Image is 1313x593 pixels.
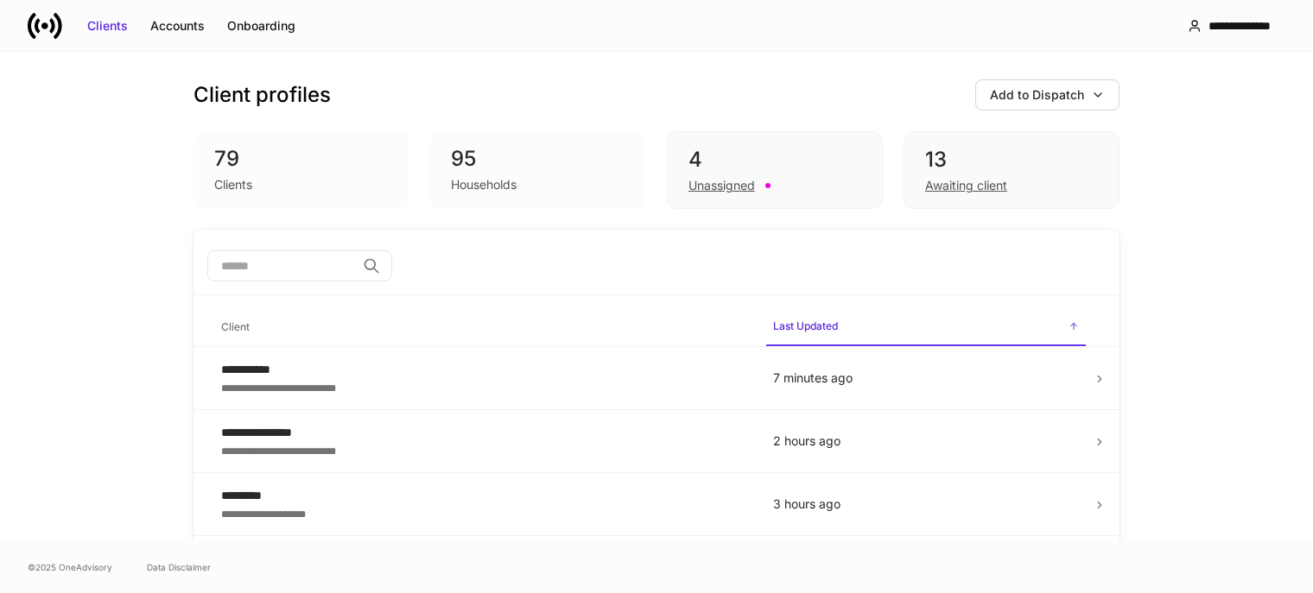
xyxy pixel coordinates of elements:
[667,131,883,209] div: 4Unassigned
[227,17,295,35] div: Onboarding
[688,146,861,173] div: 4
[766,309,1086,346] span: Last Updated
[221,319,250,335] h6: Client
[773,495,1079,513] p: 3 hours ago
[28,560,112,574] span: © 2025 OneAdvisory
[76,12,139,40] button: Clients
[150,17,205,35] div: Accounts
[139,12,216,40] button: Accounts
[451,145,625,173] div: 95
[216,12,307,40] button: Onboarding
[193,81,331,109] h3: Client profiles
[925,177,1007,194] div: Awaiting client
[451,176,517,193] div: Households
[975,79,1120,110] button: Add to Dispatch
[773,432,1079,450] p: 2 hours ago
[773,318,838,334] h6: Last Updated
[87,17,128,35] div: Clients
[773,369,1079,387] p: 7 minutes ago
[147,560,211,574] a: Data Disclaimer
[214,176,252,193] div: Clients
[990,86,1084,104] div: Add to Dispatch
[214,145,389,173] div: 79
[214,310,752,345] span: Client
[925,146,1098,173] div: 13
[904,131,1120,209] div: 13Awaiting client
[688,177,755,194] div: Unassigned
